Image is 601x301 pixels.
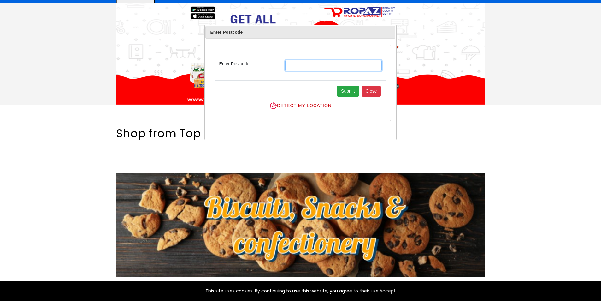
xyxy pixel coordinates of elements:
button: Close [362,86,381,97]
button: Submit [337,86,359,97]
iframe: chat widget [574,276,595,295]
img: 20240509202956939.jpeg [103,3,485,105]
a: Accept [380,287,396,295]
img: 20240610003108257.jpeg [116,173,485,277]
td: Enter Postcode [215,56,281,75]
button: DETECT MY LOCATION [215,102,386,110]
img: location-detect [269,102,277,110]
iframe: chat widget [481,177,595,273]
span: Enter Postcode [210,28,373,36]
h1: Shop from Top Categories [116,127,268,140]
